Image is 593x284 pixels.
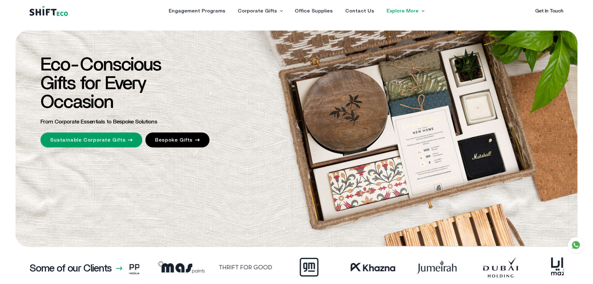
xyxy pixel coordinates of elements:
a: Sustainable Corporate Gifts [40,132,142,147]
img: Frame_38.webp [367,256,431,278]
a: Engagement Programs [169,8,225,13]
img: mazaya.webp [495,256,558,278]
a: Contact Us [345,8,374,13]
img: Frame_41.webp [431,256,495,278]
a: Get In Touch [535,8,563,13]
img: Frame_67.webp [176,256,239,278]
img: Frame_59.webp [303,256,367,278]
img: Frame_42.webp [239,256,303,278]
img: Frame_66.webp [112,256,176,278]
span: Eco-Conscious Gifts for Every Occasion [40,55,161,112]
h3: Some of our Clients [30,263,111,273]
a: Office Supplies [295,8,333,13]
span: From Corporate Essentials to Bespoke Solutions [40,119,157,125]
a: Bespoke Gifts [145,132,209,147]
a: Corporate Gifts [238,8,277,13]
a: Explore More [387,8,419,13]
